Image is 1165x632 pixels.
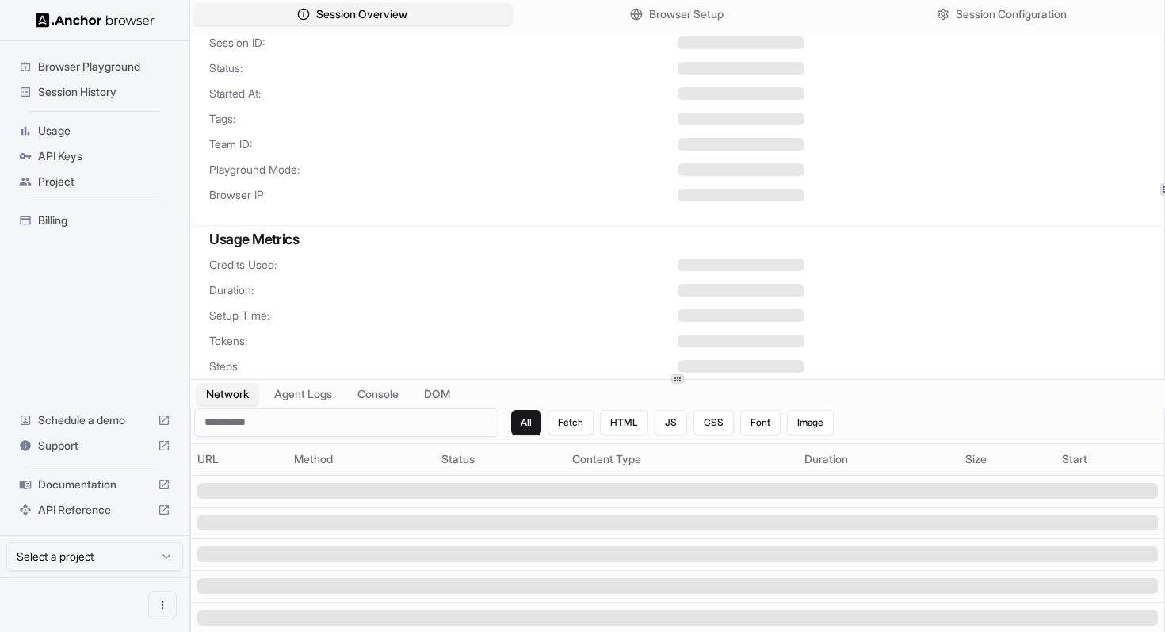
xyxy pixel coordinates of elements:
[13,54,177,79] div: Browser Playground
[209,257,678,273] span: Credits Used:
[38,502,151,518] span: API Reference
[13,118,177,144] div: Usage
[209,136,678,152] span: Team ID:
[209,358,678,374] span: Steps:
[209,60,678,76] span: Status:
[209,86,678,102] span: Started At:
[36,13,155,28] img: Anchor Logo
[348,383,408,405] button: Console
[197,383,258,405] button: Network
[655,410,687,435] button: JS
[209,282,678,298] span: Duration:
[197,451,281,467] div: URL
[38,477,151,492] span: Documentation
[13,208,177,233] div: Billing
[13,79,177,105] div: Session History
[209,111,678,127] span: Tags:
[209,333,678,349] span: Tokens:
[38,84,170,100] span: Session History
[13,144,177,169] div: API Keys
[209,162,678,178] span: Playground Mode:
[38,123,170,139] span: Usage
[511,410,541,435] button: All
[693,410,734,435] button: CSS
[294,451,428,467] div: Method
[209,187,678,203] span: Browser IP:
[38,213,170,228] span: Billing
[38,148,170,164] span: API Keys
[316,6,407,22] span: Session Overview
[441,451,560,467] div: Status
[649,6,724,22] span: Browser Setup
[148,591,177,619] button: Open menu
[209,308,678,324] span: Setup Time:
[414,383,460,405] button: DOM
[13,433,177,458] div: Support
[787,410,834,435] button: Image
[548,410,594,435] button: Fetch
[965,451,1049,467] div: Size
[209,228,1145,251] h3: Usage Metrics
[209,35,678,51] span: Session ID:
[740,410,781,435] button: Font
[265,383,342,405] button: Agent Logs
[572,451,792,467] div: Content Type
[38,412,151,428] span: Schedule a demo
[956,6,1067,22] span: Session Configuration
[13,472,177,497] div: Documentation
[38,438,151,454] span: Support
[38,174,170,190] span: Project
[13,408,177,433] div: Schedule a demo
[13,169,177,194] div: Project
[13,497,177,523] div: API Reference
[600,410,648,435] button: HTML
[1062,451,1158,467] div: Start
[38,59,170,75] span: Browser Playground
[804,451,952,467] div: Duration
